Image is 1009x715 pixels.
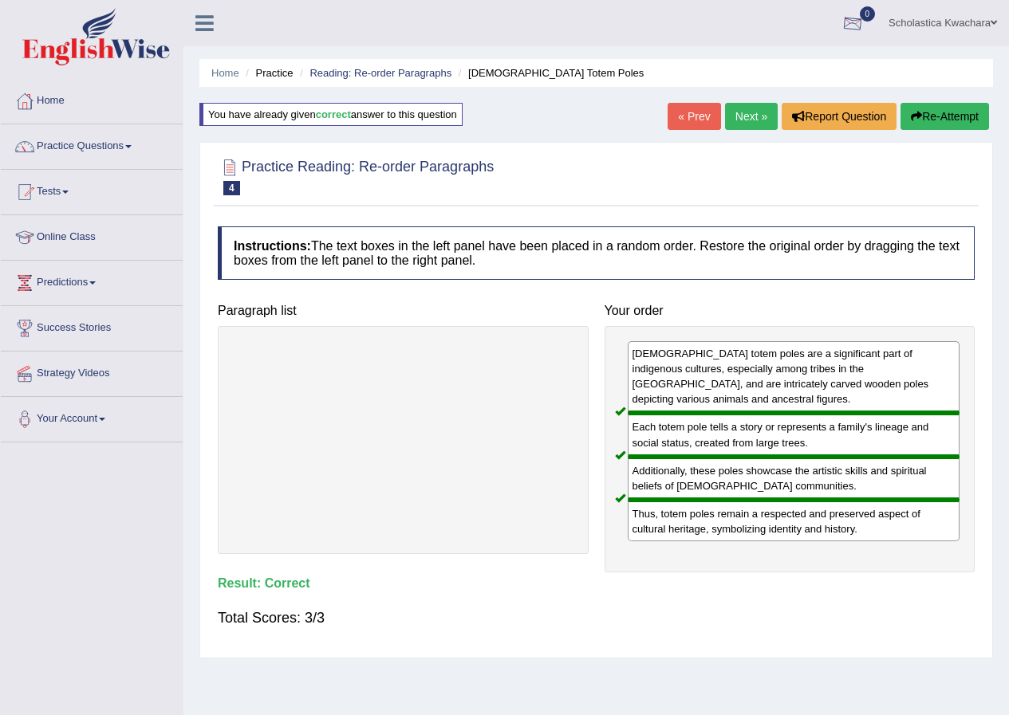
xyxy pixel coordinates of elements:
a: Practice Questions [1,124,183,164]
a: Strategy Videos [1,352,183,391]
span: 0 [860,6,876,22]
div: Total Scores: 3/3 [218,599,975,637]
div: Each totem pole tells a story or represents a family's lineage and social status, created from la... [628,413,960,456]
h4: Paragraph list [218,304,589,318]
span: 4 [223,181,240,195]
a: Your Account [1,397,183,437]
a: Home [211,67,239,79]
b: Instructions: [234,239,311,253]
div: Thus, totem poles remain a respected and preserved aspect of cultural heritage, symbolizing ident... [628,500,960,541]
h4: Result: [218,576,975,591]
a: Success Stories [1,306,183,346]
a: « Prev [668,103,720,130]
a: Predictions [1,261,183,301]
button: Re-Attempt [901,103,989,130]
li: Practice [242,65,293,81]
li: [DEMOGRAPHIC_DATA] Totem Poles [455,65,644,81]
h2: Practice Reading: Re-order Paragraphs [218,155,494,195]
a: Next » [725,103,778,130]
a: Home [1,79,183,119]
a: Tests [1,170,183,210]
button: Report Question [782,103,897,130]
div: [DEMOGRAPHIC_DATA] totem poles are a significant part of indigenous cultures, especially among tr... [628,341,960,413]
h4: Your order [605,304,975,318]
a: Reading: Re-order Paragraphs [309,67,451,79]
h4: The text boxes in the left panel have been placed in a random order. Restore the original order b... [218,226,975,280]
div: You have already given answer to this question [199,103,463,126]
div: Additionally, these poles showcase the artistic skills and spiritual beliefs of [DEMOGRAPHIC_DATA... [628,457,960,500]
a: Online Class [1,215,183,255]
b: correct [316,108,351,120]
